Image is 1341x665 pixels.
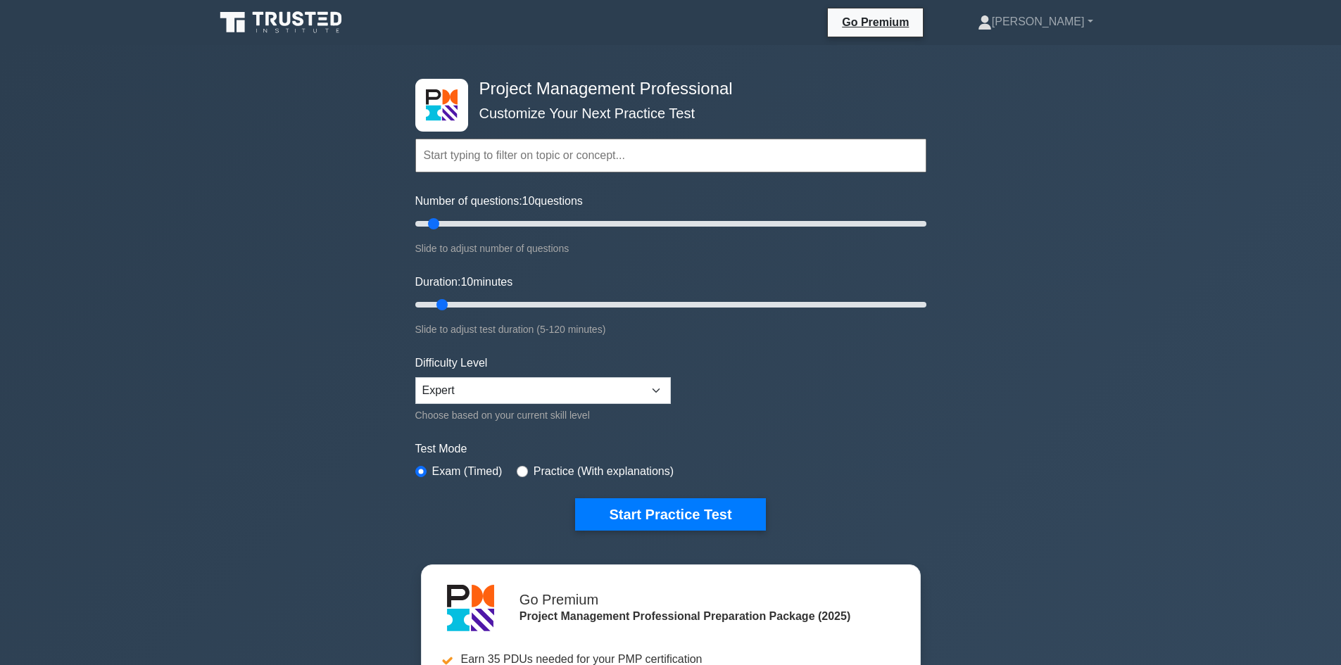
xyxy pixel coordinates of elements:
div: Slide to adjust number of questions [415,240,926,257]
label: Duration: minutes [415,274,513,291]
label: Exam (Timed) [432,463,503,480]
span: 10 [522,195,535,207]
a: Go Premium [833,13,917,31]
label: Practice (With explanations) [534,463,674,480]
label: Difficulty Level [415,355,488,372]
button: Start Practice Test [575,498,765,531]
div: Slide to adjust test duration (5-120 minutes) [415,321,926,338]
h4: Project Management Professional [474,79,857,99]
input: Start typing to filter on topic or concept... [415,139,926,172]
label: Test Mode [415,441,926,457]
div: Choose based on your current skill level [415,407,671,424]
label: Number of questions: questions [415,193,583,210]
a: [PERSON_NAME] [944,8,1127,36]
span: 10 [460,276,473,288]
